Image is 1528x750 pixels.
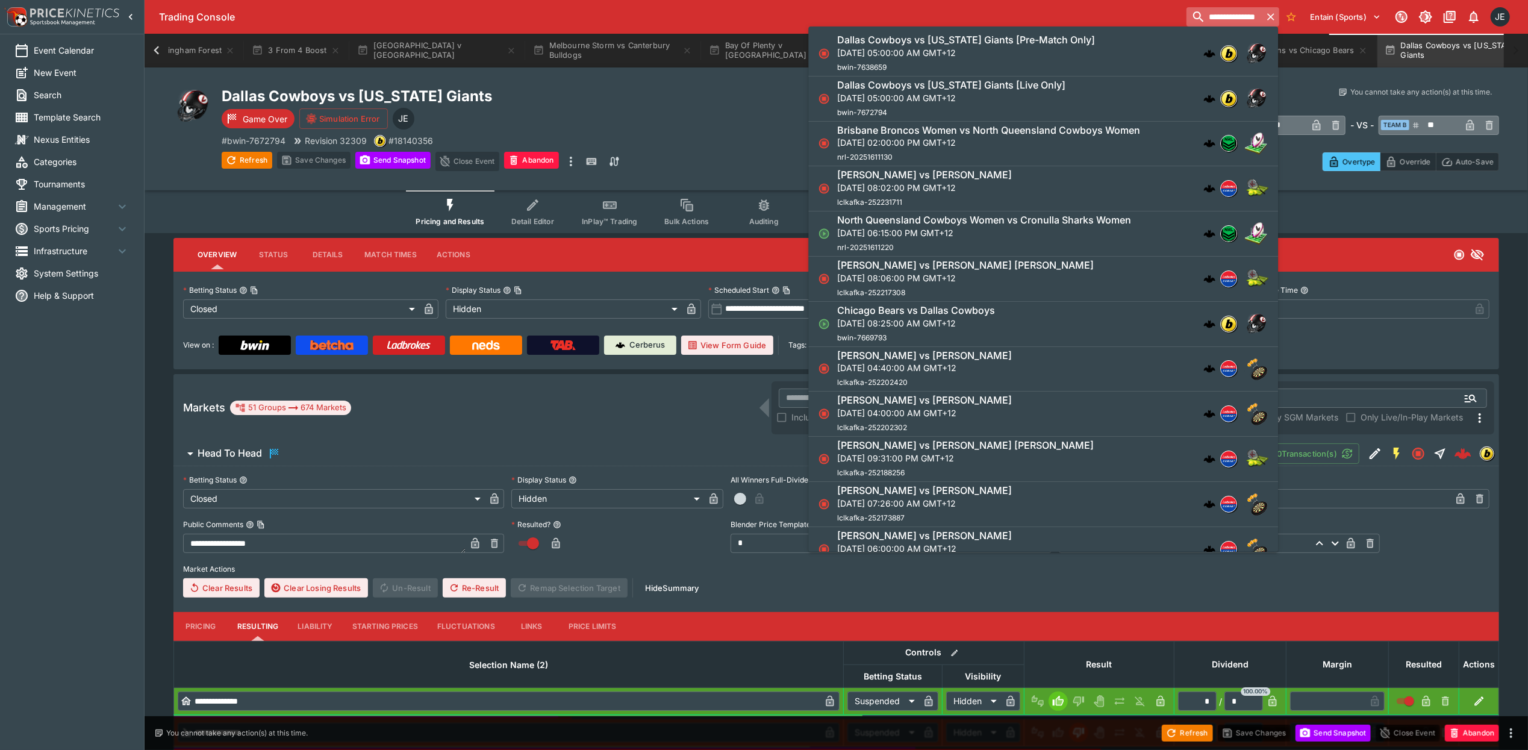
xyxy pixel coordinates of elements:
[1203,543,1215,555] div: cerberus
[946,692,1001,711] div: Hidden
[1203,273,1215,285] div: cerberus
[264,578,368,598] button: Clear Losing Results
[1323,152,1380,171] button: Overtype
[1480,447,1494,460] img: bwin
[837,108,887,117] span: bwin-7672794
[1380,152,1436,171] button: Override
[1203,498,1215,510] div: cerberus
[1221,542,1236,557] img: lclkafka.png
[240,340,269,350] img: Bwin
[446,285,500,295] p: Display Status
[702,34,875,67] button: Bay Of Plenty v [GEOGRAPHIC_DATA]
[1415,6,1436,28] button: Toggle light/dark mode
[183,336,214,355] label: View on :
[183,578,260,598] button: Clear Results
[1244,222,1268,246] img: rugby_league.png
[222,152,272,169] button: Refresh
[34,66,129,79] span: New Event
[301,240,355,269] button: Details
[1203,318,1215,330] div: cerberus
[1203,543,1215,555] img: logo-cerberus.svg
[837,304,995,317] h6: Chicago Bears vs Dallas Cowboys
[837,288,905,297] span: lclkafka-252217308
[837,484,1012,497] h6: [PERSON_NAME] vs [PERSON_NAME]
[1244,447,1268,471] img: tennis.png
[837,423,907,432] span: lclkafka-252202302
[505,612,559,641] button: Links
[1203,453,1215,465] img: logo-cerberus.svg
[511,489,703,508] div: Hidden
[818,498,830,510] svg: Closed
[1110,692,1129,711] button: Push
[837,439,1094,452] h6: [PERSON_NAME] vs [PERSON_NAME] [PERSON_NAME]
[1221,226,1236,242] img: nrl.png
[837,272,1094,284] p: [DATE] 08:06:00 PM GMT+12
[1221,451,1236,467] img: lclkafka.png
[1282,7,1301,27] button: No Bookmarks
[837,378,908,387] span: lclkafka-252202420
[630,339,666,351] p: Cerberus
[837,361,1012,374] p: [DATE] 04:40:00 AM GMT+12
[1220,496,1237,513] div: lclkafka
[1303,7,1388,27] button: Select Tenant
[681,336,773,355] button: View Form Guide
[837,317,995,330] p: [DATE] 08:25:00 AM GMT+12
[1408,443,1429,464] button: Closed
[1296,725,1371,742] button: Send Snapshot
[1342,155,1375,168] p: Overtype
[387,340,431,350] img: Ladbrokes
[511,217,554,226] span: Detail Editor
[1203,93,1215,105] div: cerberus
[847,692,919,711] div: Suspended
[844,641,1024,664] th: Controls
[1220,45,1237,62] div: bwin
[1455,445,1471,462] div: 967dff93-9925-4013-9520-193c277acaa7
[837,46,1095,59] p: [DATE] 05:00:00 AM GMT+12
[837,198,902,207] span: lclkafka-252231711
[246,520,254,529] button: Public CommentsCopy To Clipboard
[837,227,1131,239] p: [DATE] 06:15:00 PM GMT+12
[818,228,830,240] svg: Open
[1429,443,1451,464] button: Straight
[375,136,385,146] img: bwin.png
[553,520,561,529] button: Resulted?
[1391,6,1412,28] button: Connected to PK
[818,363,830,375] svg: Closed
[222,134,285,147] p: Copy To Clipboard
[837,259,1094,272] h6: [PERSON_NAME] vs [PERSON_NAME] [PERSON_NAME]
[1049,692,1068,711] button: Win
[837,497,1012,510] p: [DATE] 07:26:00 AM GMT+12
[1264,411,1338,423] span: Only SGM Markets
[183,489,485,508] div: Closed
[1445,726,1499,738] span: Mark an event as closed and abandoned.
[837,243,894,252] span: nrl-20251611220
[245,34,347,67] button: 3 From 4 Boost
[1203,408,1215,420] img: logo-cerberus.svg
[564,152,578,171] button: more
[198,447,262,460] h6: Head To Head
[1090,692,1109,711] button: Void
[1504,726,1518,740] button: more
[1411,446,1426,461] svg: Closed
[1350,87,1492,98] p: You cannot take any action(s) at this time.
[183,299,419,319] div: Closed
[183,519,243,530] p: Public Comments
[428,612,505,641] button: Fluctuations
[456,658,561,672] span: Selection Name (2)
[246,240,301,269] button: Status
[1221,136,1236,151] img: nrl.png
[257,520,265,529] button: Copy To Clipboard
[173,442,1259,466] button: Head To Head
[837,407,1012,419] p: [DATE] 04:00:00 AM GMT+12
[818,48,830,60] svg: Closed
[1439,6,1461,28] button: Documentation
[503,286,511,295] button: Display StatusCopy To Clipboard
[504,152,558,169] button: Abandon
[514,286,522,295] button: Copy To Clipboard
[504,154,558,166] span: Mark an event as closed and abandoned.
[173,87,212,125] img: american_football.png
[34,178,129,190] span: Tournaments
[818,137,830,149] svg: Closed
[837,452,1094,464] p: [DATE] 09:31:00 PM GMT+12
[34,111,129,123] span: Template Search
